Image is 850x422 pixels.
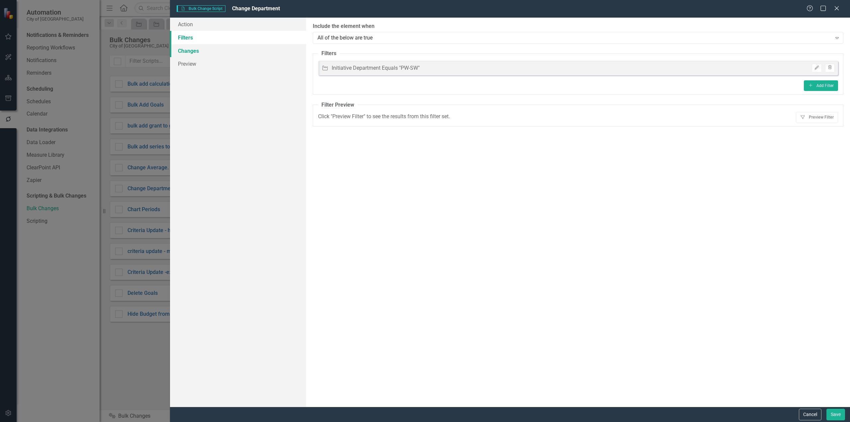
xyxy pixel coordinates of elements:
button: Save [826,409,845,420]
a: Action [170,18,306,31]
button: Add Filter [804,80,838,91]
legend: Filter Preview [318,101,358,109]
legend: Filters [318,50,340,57]
a: Preview [170,57,306,70]
a: Changes [170,44,306,57]
button: Cancel [799,409,821,420]
button: Preview Filter [796,112,838,123]
div: Click "Preview Filter" to see the results from this filter set. [318,113,578,121]
a: Filters [170,31,306,44]
label: Include the element when [313,23,843,30]
div: All of the below are true [317,34,832,42]
div: Initiative Department Equals "PW-SW" [332,64,420,72]
span: Bulk Change Script [177,5,225,12]
span: Change Department [232,5,280,12]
